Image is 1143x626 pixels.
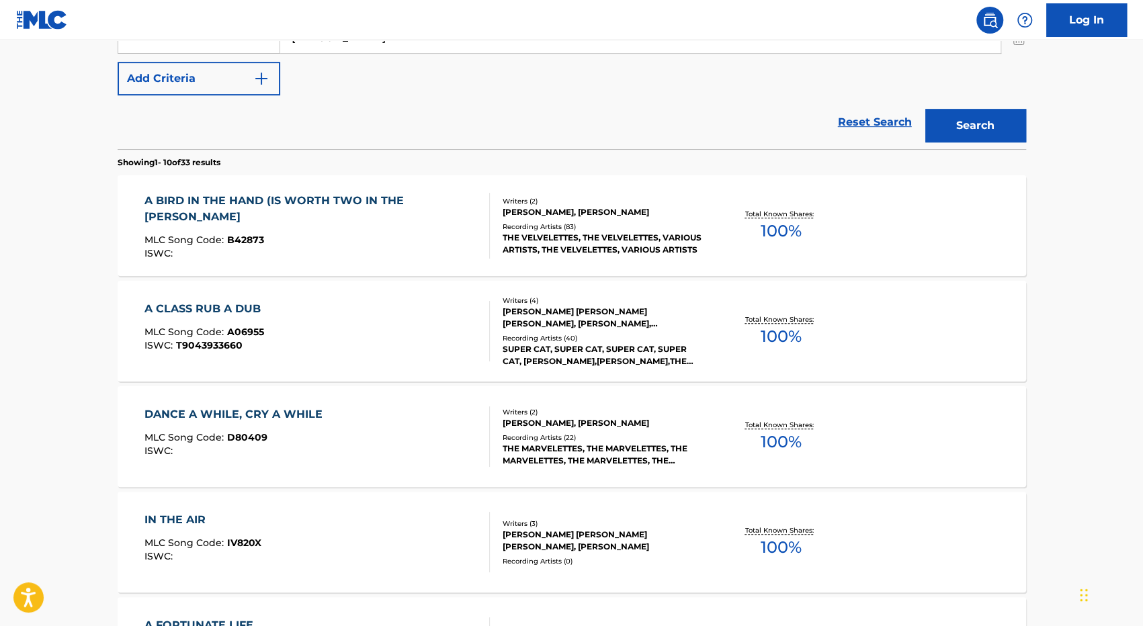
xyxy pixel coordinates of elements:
div: Writers ( 2 ) [503,196,706,206]
iframe: Chat Widget [1076,562,1143,626]
div: Recording Artists ( 83 ) [503,222,706,232]
div: SUPER CAT, SUPER CAT, SUPER CAT, SUPER CAT, [PERSON_NAME],[PERSON_NAME],THE AGGROVATORS [503,343,706,367]
div: Help [1011,7,1038,34]
p: Showing 1 - 10 of 33 results [118,156,220,169]
span: ISWC : [144,339,176,351]
div: Writers ( 2 ) [503,407,706,417]
span: ISWC : [144,445,176,457]
p: Total Known Shares: [745,209,817,219]
span: D80409 [227,431,267,443]
span: 100 % [761,324,802,349]
button: Add Criteria [118,62,280,95]
span: 100 % [761,430,802,454]
a: DANCE A WHILE, CRY A WHILEMLC Song Code:D80409ISWC:Writers (2)[PERSON_NAME], [PERSON_NAME]Recordi... [118,386,1026,487]
a: Public Search [976,7,1003,34]
a: IN THE AIRMLC Song Code:IV820XISWC:Writers (3)[PERSON_NAME] [PERSON_NAME] [PERSON_NAME], [PERSON_... [118,492,1026,592]
div: [PERSON_NAME] [PERSON_NAME] [PERSON_NAME], [PERSON_NAME], [PERSON_NAME] [503,306,706,330]
span: ISWC : [144,550,176,562]
div: THE MARVELETTES, THE MARVELETTES, THE MARVELETTES, THE MARVELETTES, THE MARVELETTES [503,443,706,467]
a: A BIRD IN THE HAND (IS WORTH TWO IN THE [PERSON_NAME]MLC Song Code:B42873ISWC:Writers (2)[PERSON_... [118,175,1026,276]
span: 100 % [761,535,802,560]
span: ISWC : [144,247,176,259]
img: search [982,12,998,28]
a: Log In [1046,3,1127,37]
div: Recording Artists ( 40 ) [503,333,706,343]
span: MLC Song Code : [144,537,227,549]
div: Writers ( 4 ) [503,296,706,306]
div: [PERSON_NAME], [PERSON_NAME] [503,417,706,429]
span: T9043933660 [176,339,243,351]
img: MLC Logo [16,10,68,30]
p: Total Known Shares: [745,314,817,324]
div: [PERSON_NAME], [PERSON_NAME] [503,206,706,218]
div: A BIRD IN THE HAND (IS WORTH TWO IN THE [PERSON_NAME] [144,193,478,225]
div: DANCE A WHILE, CRY A WHILE [144,406,329,422]
span: MLC Song Code : [144,326,227,338]
div: Recording Artists ( 22 ) [503,433,706,443]
a: A CLASS RUB A DUBMLC Song Code:A06955ISWC:T9043933660Writers (4)[PERSON_NAME] [PERSON_NAME] [PERS... [118,281,1026,382]
button: Search [925,109,1026,142]
div: [PERSON_NAME] [PERSON_NAME] [PERSON_NAME], [PERSON_NAME] [503,529,706,553]
div: IN THE AIR [144,512,261,528]
span: IV820X [227,537,261,549]
div: A CLASS RUB A DUB [144,301,267,317]
div: Drag [1080,575,1088,615]
span: A06955 [227,326,264,338]
span: B42873 [227,234,264,246]
a: Reset Search [831,107,919,137]
span: 100 % [761,219,802,243]
div: Writers ( 3 ) [503,519,706,529]
span: MLC Song Code : [144,234,227,246]
p: Total Known Shares: [745,525,817,535]
div: Recording Artists ( 0 ) [503,556,706,566]
img: 9d2ae6d4665cec9f34b9.svg [253,71,269,87]
img: help [1017,12,1033,28]
div: THE VELVELETTES, THE VELVELETTES, VARIOUS ARTISTS, THE VELVELETTES, VARIOUS ARTISTS [503,232,706,256]
p: Total Known Shares: [745,420,817,430]
span: MLC Song Code : [144,431,227,443]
